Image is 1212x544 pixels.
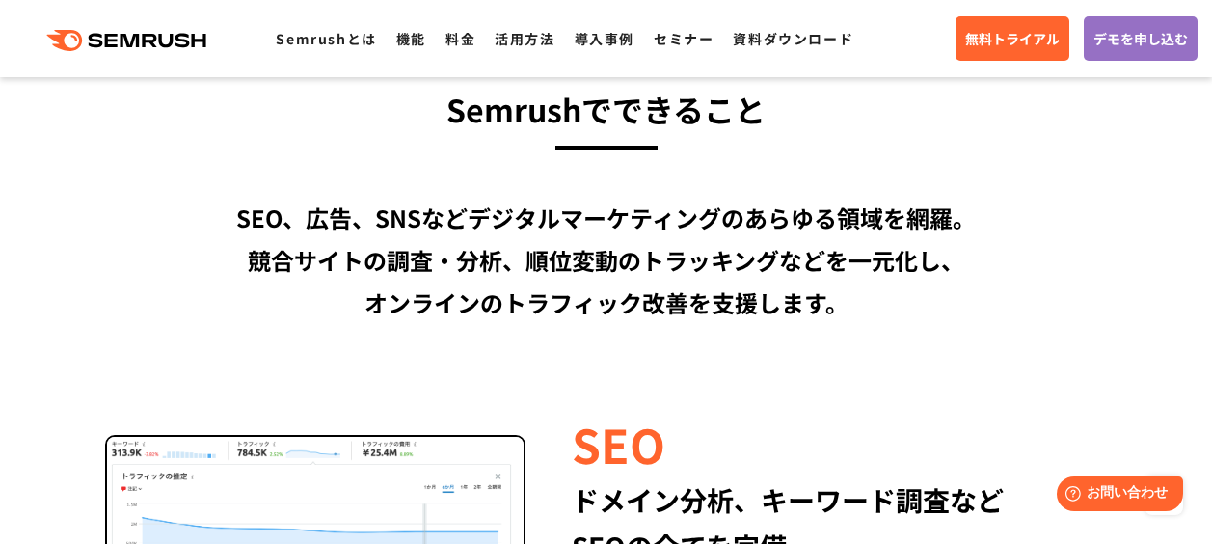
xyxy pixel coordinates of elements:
[52,83,1161,135] h3: Semrushでできること
[1093,28,1188,49] span: デモを申し込む
[965,28,1060,49] span: 無料トライアル
[654,29,714,48] a: セミナー
[276,29,376,48] a: Semrushとは
[575,29,634,48] a: 導入事例
[1084,16,1198,61] a: デモを申し込む
[572,411,1107,476] div: SEO
[445,29,475,48] a: 料金
[396,29,426,48] a: 機能
[1040,469,1191,523] iframe: Help widget launcher
[956,16,1069,61] a: 無料トライアル
[52,197,1161,324] div: SEO、広告、SNSなどデジタルマーケティングのあらゆる領域を網羅。 競合サイトの調査・分析、順位変動のトラッキングなどを一元化し、 オンラインのトラフィック改善を支援します。
[733,29,853,48] a: 資料ダウンロード
[495,29,554,48] a: 活用方法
